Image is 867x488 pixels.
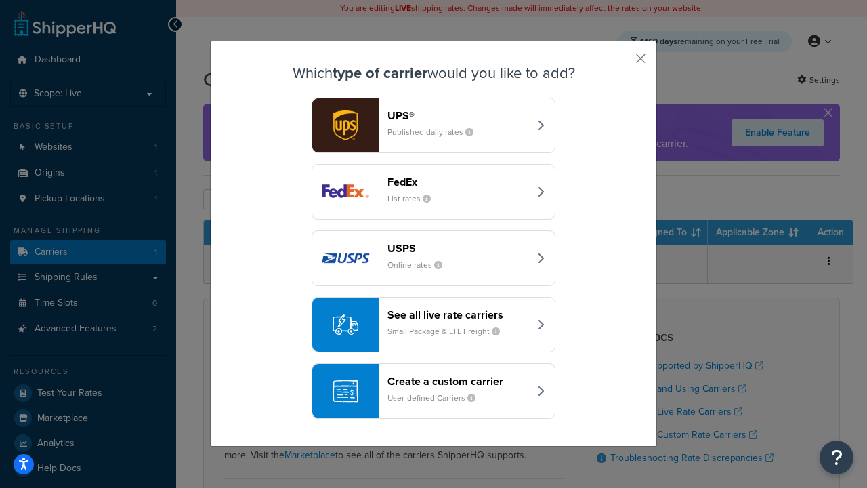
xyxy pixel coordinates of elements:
img: icon-carrier-custom-c93b8a24.svg [333,378,358,404]
small: User-defined Carriers [387,392,486,404]
button: Create a custom carrierUser-defined Carriers [312,363,555,419]
h3: Which would you like to add? [245,65,622,81]
header: FedEx [387,176,529,188]
header: Create a custom carrier [387,375,529,388]
small: Small Package & LTL Freight [387,325,511,338]
img: ups logo [312,98,379,152]
button: fedEx logoFedExList rates [312,164,555,220]
img: usps logo [312,231,379,285]
small: Published daily rates [387,126,484,138]
header: UPS® [387,109,529,122]
header: See all live rate carriers [387,308,529,321]
button: See all live rate carriersSmall Package & LTL Freight [312,297,555,352]
img: fedEx logo [312,165,379,219]
img: icon-carrier-liverate-becf4550.svg [333,312,358,338]
button: usps logoUSPSOnline rates [312,230,555,286]
small: Online rates [387,259,453,271]
small: List rates [387,192,442,205]
button: Open Resource Center [820,441,853,474]
strong: type of carrier [333,62,427,84]
button: ups logoUPS®Published daily rates [312,98,555,153]
header: USPS [387,242,529,255]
